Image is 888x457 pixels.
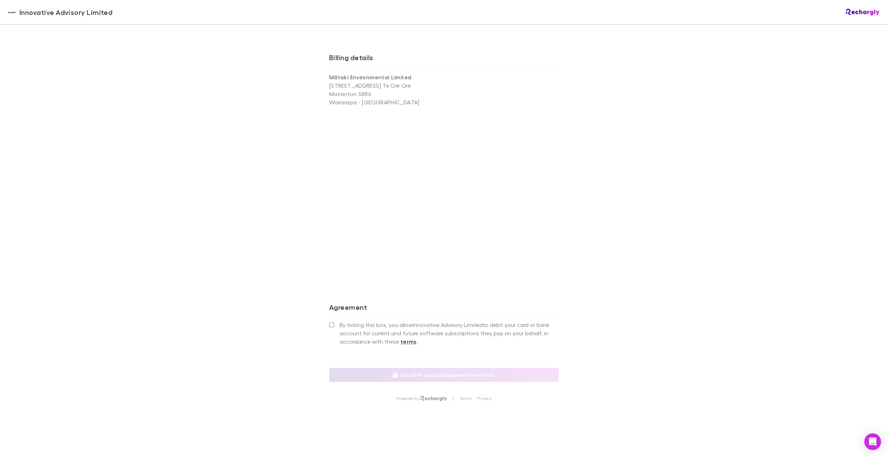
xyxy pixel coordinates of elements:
strong: terms [401,338,417,345]
p: [STREET_ADDRESS] Te Ore Ore [329,81,444,90]
button: Confirm and add payment method [329,368,559,382]
img: Rechargly Logo [846,9,880,16]
a: Terms [460,396,471,401]
span: By ticking this box, you allow Innovative Advisory Limited to debit your card or bank account for... [340,321,559,346]
p: Masterton 5886 [329,90,444,98]
p: | [453,396,454,401]
img: Rechargly Logo [420,396,447,401]
a: Privacy [477,396,492,401]
span: Innovative Advisory Limited [19,7,112,17]
p: Mātaki Environmental Limited [329,73,444,81]
h3: Billing details [329,53,559,64]
p: Powered by [396,396,420,401]
img: Innovative Advisory Limited's Logo [8,8,17,16]
div: Open Intercom Messenger [864,433,881,450]
h3: Agreement [329,303,559,314]
p: Wairarapa - [GEOGRAPHIC_DATA] [329,98,444,106]
iframe: Secure address input frame [328,111,560,271]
